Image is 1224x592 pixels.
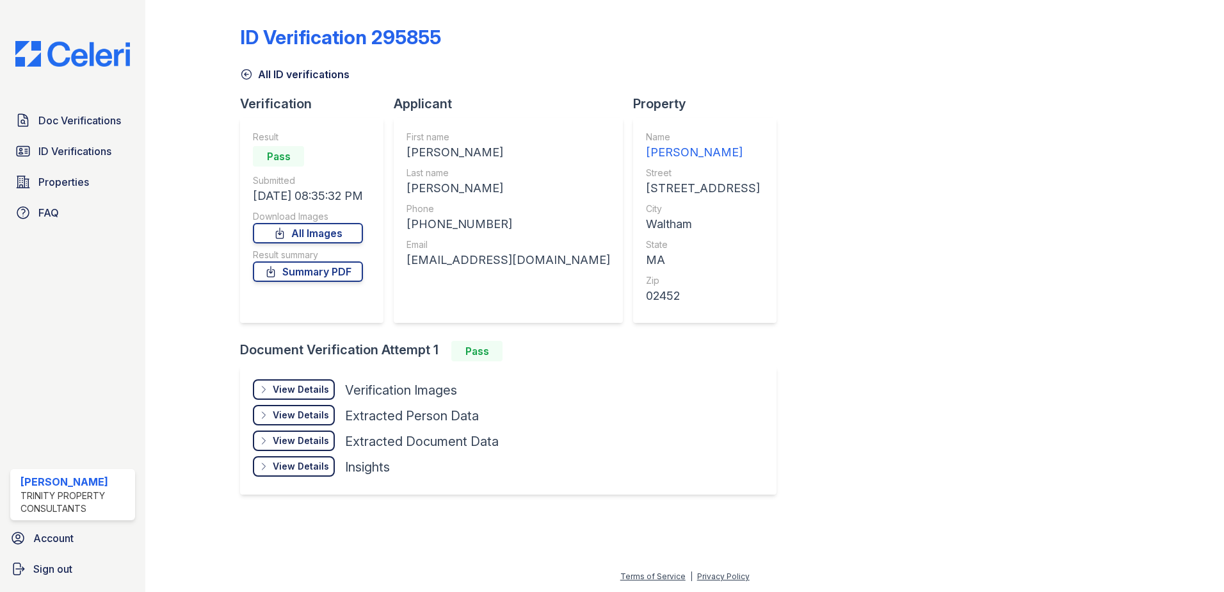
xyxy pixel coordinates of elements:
[394,95,633,113] div: Applicant
[20,474,130,489] div: [PERSON_NAME]
[5,525,140,551] a: Account
[38,174,89,190] span: Properties
[240,26,441,49] div: ID Verification 295855
[697,571,750,581] a: Privacy Policy
[240,341,787,361] div: Document Verification Attempt 1
[646,131,760,161] a: Name [PERSON_NAME]
[345,381,457,399] div: Verification Images
[407,144,610,161] div: [PERSON_NAME]
[646,144,760,161] div: [PERSON_NAME]
[240,95,394,113] div: Verification
[253,174,363,187] div: Submitted
[38,205,59,220] span: FAQ
[38,113,121,128] span: Doc Verifications
[345,407,479,425] div: Extracted Person Data
[10,108,135,133] a: Doc Verifications
[33,530,74,546] span: Account
[253,146,304,167] div: Pass
[273,409,329,422] div: View Details
[407,179,610,197] div: [PERSON_NAME]
[33,561,72,577] span: Sign out
[646,179,760,197] div: [STREET_ADDRESS]
[253,210,363,223] div: Download Images
[10,169,135,195] a: Properties
[345,458,390,476] div: Insights
[10,200,135,226] a: FAQ
[407,251,610,269] div: [EMAIL_ADDRESS][DOMAIN_NAME]
[273,460,329,473] div: View Details
[253,249,363,261] div: Result summary
[646,287,760,305] div: 02452
[690,571,693,581] div: |
[646,215,760,233] div: Waltham
[38,144,111,159] span: ID Verifications
[620,571,686,581] a: Terms of Service
[407,167,610,179] div: Last name
[407,202,610,215] div: Phone
[253,131,363,144] div: Result
[646,202,760,215] div: City
[273,434,329,447] div: View Details
[253,223,363,243] a: All Images
[5,41,140,67] img: CE_Logo_Blue-a8612792a0a2168367f1c8372b55b34899dd931a85d93a1a3d3e32e68fde9ad4.png
[646,167,760,179] div: Street
[10,138,135,164] a: ID Verifications
[451,341,503,361] div: Pass
[407,131,610,144] div: First name
[646,251,760,269] div: MA
[646,274,760,287] div: Zip
[407,238,610,251] div: Email
[253,261,363,282] a: Summary PDF
[646,238,760,251] div: State
[20,489,130,515] div: Trinity Property Consultants
[633,95,787,113] div: Property
[345,432,499,450] div: Extracted Document Data
[407,215,610,233] div: [PHONE_NUMBER]
[253,187,363,205] div: [DATE] 08:35:32 PM
[646,131,760,144] div: Name
[5,556,140,582] a: Sign out
[273,383,329,396] div: View Details
[240,67,350,82] a: All ID verifications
